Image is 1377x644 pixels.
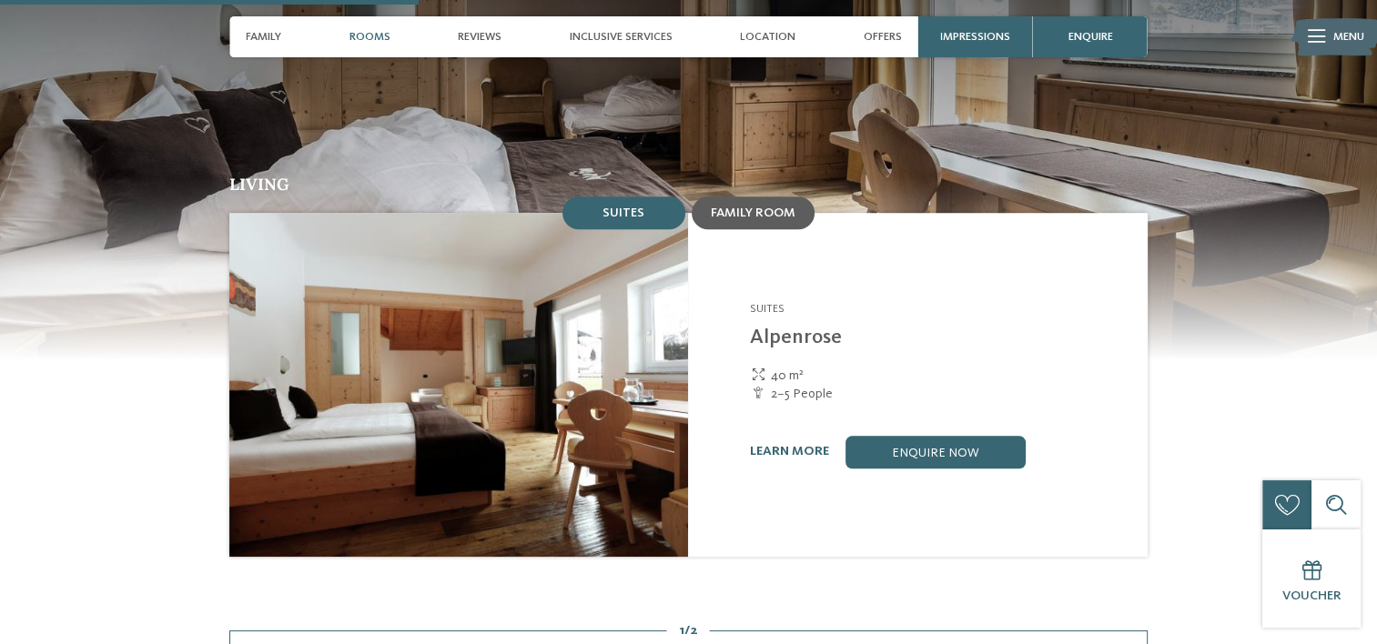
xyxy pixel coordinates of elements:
[940,30,1010,44] span: Impressions
[750,327,842,347] a: Alpenrose
[229,213,688,557] img: Alpenrose
[683,621,689,639] span: /
[229,174,289,195] span: Living
[458,30,501,44] span: Reviews
[771,367,804,385] span: 40 m²
[246,30,281,44] span: Family
[740,30,795,44] span: Location
[349,30,390,44] span: Rooms
[1262,529,1361,628] a: Voucher
[1281,589,1341,602] span: Voucher
[864,30,902,44] span: Offers
[1068,30,1112,44] span: enquire
[602,206,644,219] span: Suites
[771,385,833,403] span: 2–5 People
[750,445,829,458] a: learn more
[845,436,1026,468] a: enquire now
[679,621,683,639] span: 1
[750,303,785,315] span: Suites
[570,30,673,44] span: Inclusive services
[689,621,697,639] span: 2
[711,206,795,219] span: Family room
